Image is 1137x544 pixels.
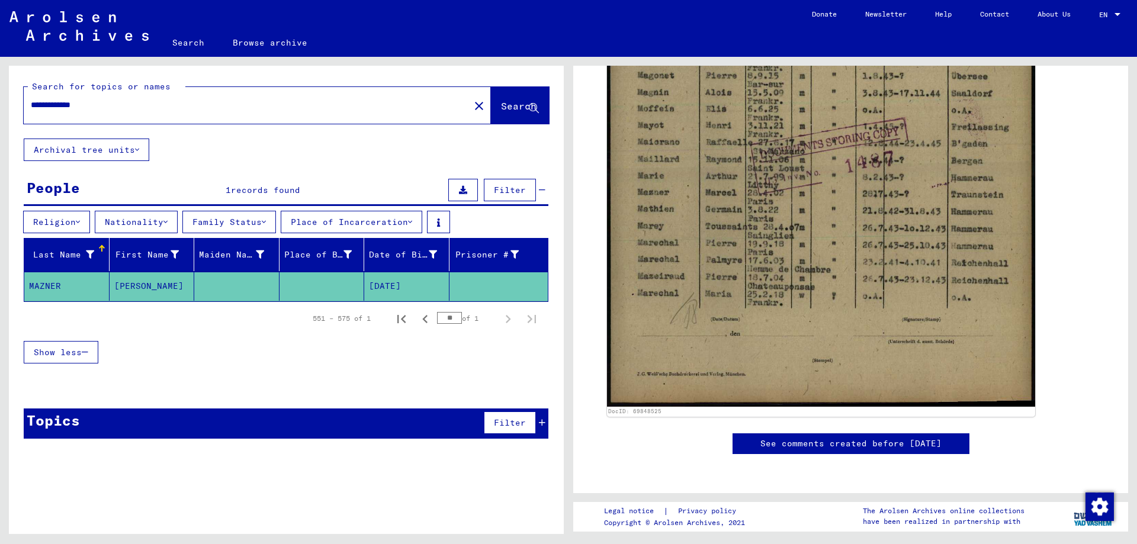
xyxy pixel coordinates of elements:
span: records found [231,185,300,195]
p: Copyright © Arolsen Archives, 2021 [604,517,750,528]
button: Next page [496,307,520,330]
button: Show less [24,341,98,363]
mat-label: Search for topics or names [32,81,171,92]
span: Filter [494,185,526,195]
span: 1 [226,185,231,195]
p: have been realized in partnership with [863,516,1024,527]
div: Place of Birth [284,249,352,261]
button: Religion [23,211,90,233]
div: First Name [114,249,179,261]
span: Search [501,100,537,112]
img: yv_logo.png [1071,501,1116,531]
button: First page [390,307,413,330]
button: Archival tree units [24,139,149,161]
button: Search [491,87,549,124]
img: Zustimmung ändern [1085,493,1114,521]
div: Date of Birth [369,249,437,261]
div: of 1 [437,313,496,324]
div: First Name [114,245,194,264]
span: Filter [494,417,526,428]
div: | [604,505,750,517]
div: Last Name [29,249,94,261]
div: Prisoner # [454,245,534,264]
div: Maiden Name [199,245,279,264]
a: See comments created before [DATE] [760,437,942,450]
span: Show less [34,347,82,358]
mat-header-cell: First Name [110,238,195,271]
button: Last page [520,307,544,330]
button: Filter [484,411,536,434]
div: Topics [27,410,80,431]
a: Search [158,28,219,57]
mat-header-cell: Maiden Name [194,238,280,271]
a: Legal notice [604,505,663,517]
a: Browse archive [219,28,322,57]
mat-icon: close [472,99,486,113]
div: People [27,177,80,198]
mat-cell: MAZNER [24,272,110,301]
div: Place of Birth [284,245,367,264]
div: Maiden Name [199,249,264,261]
div: 551 – 575 of 1 [313,313,371,324]
div: Prisoner # [454,249,519,261]
mat-select-trigger: EN [1099,10,1107,19]
div: Last Name [29,245,109,264]
button: Previous page [413,307,437,330]
mat-header-cell: Last Name [24,238,110,271]
a: DocID: 69848525 [608,408,661,414]
mat-cell: [PERSON_NAME] [110,272,195,301]
button: Family Status [182,211,276,233]
div: Zustimmung ändern [1085,492,1113,520]
button: Clear [467,94,491,117]
mat-header-cell: Date of Birth [364,238,449,271]
mat-header-cell: Prisoner # [449,238,548,271]
mat-header-cell: Place of Birth [280,238,365,271]
img: Arolsen_neg.svg [9,11,149,41]
button: Nationality [95,211,178,233]
div: Date of Birth [369,245,452,264]
p: The Arolsen Archives online collections [863,506,1024,516]
button: Place of Incarceration [281,211,422,233]
button: Filter [484,179,536,201]
a: Privacy policy [669,505,750,517]
mat-cell: [DATE] [364,272,449,301]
